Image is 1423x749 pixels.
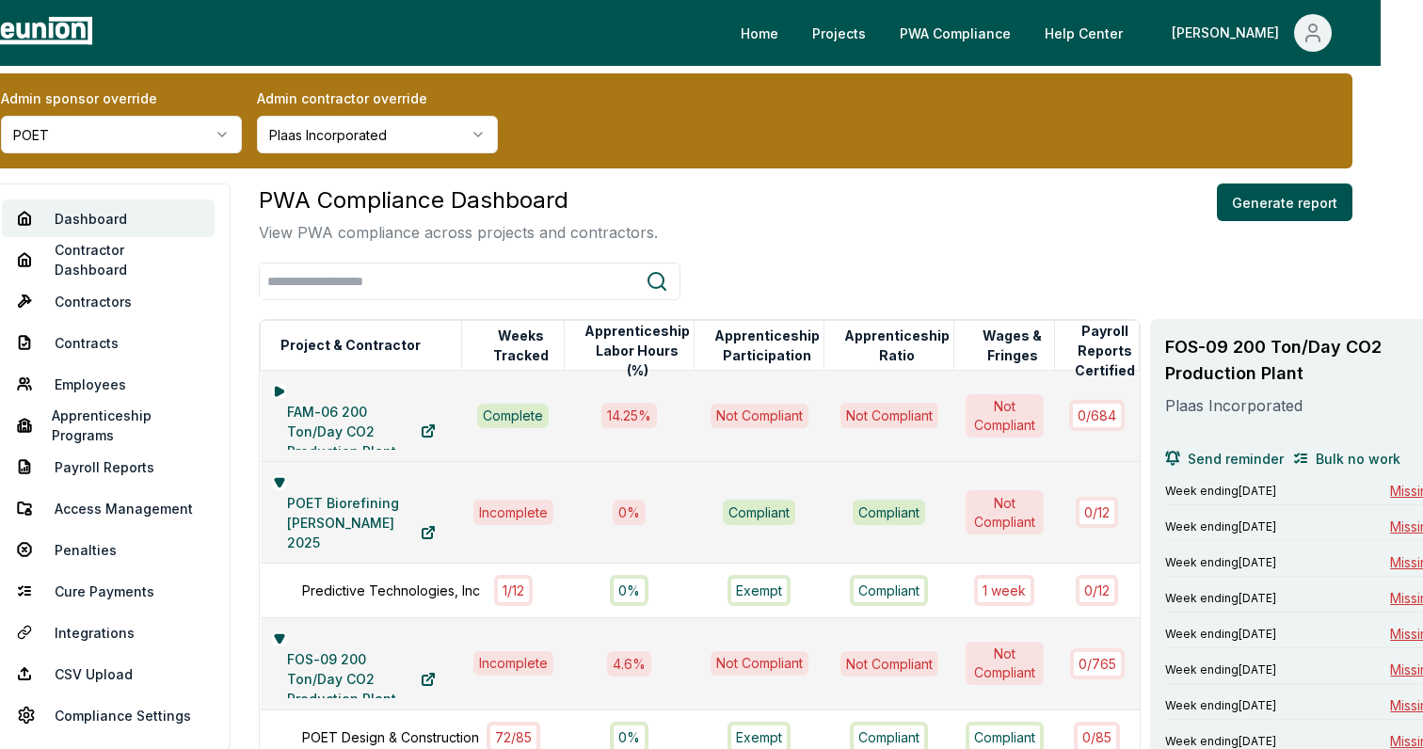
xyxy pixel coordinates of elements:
a: Dashboard [2,199,215,237]
div: 0 % [613,500,646,525]
h3: PWA Compliance Dashboard [259,183,658,217]
a: Employees [2,365,215,403]
div: 0 / 12 [1076,575,1118,606]
div: 1 / 12 [494,575,533,606]
nav: Main [726,14,1362,52]
span: Send reminder [1188,449,1284,469]
div: Incomplete [473,500,553,524]
div: Predictive Technologies, Inc [302,581,481,600]
a: Integrations [2,614,215,651]
a: CSV Upload [2,655,215,693]
div: 0 / 765 [1070,648,1125,679]
div: 0 / 12 [1076,497,1118,528]
div: Not Compliant [966,490,1044,534]
button: Payroll Reports Certified [1071,332,1139,370]
div: Not Compliant [840,403,938,428]
p: View PWA compliance across projects and contractors. [259,221,658,244]
span: Week ending [DATE] [1165,627,1276,642]
button: Apprenticeship Participation [711,327,823,364]
div: 1 week [974,575,1034,606]
span: Week ending [DATE] [1165,484,1276,499]
div: Complete [477,404,549,428]
button: Apprenticeship Labor Hours (%) [581,332,694,370]
a: Cure Payments [2,572,215,610]
div: Exempt [727,575,791,606]
span: Week ending [DATE] [1165,662,1276,677]
div: Not Compliant [711,404,808,428]
span: Week ending [DATE] [1165,698,1276,713]
a: Penalties [2,531,215,568]
a: Compliance Settings [2,696,215,734]
div: [PERSON_NAME] [1172,14,1287,52]
button: Bulk no work [1293,439,1400,477]
h3: FOS-09 200 Ton/Day CO2 Production Plant [1165,334,1421,387]
span: Week ending [DATE] [1165,555,1276,570]
a: Apprenticeship Programs [2,406,215,444]
button: Project & Contractor [277,327,424,364]
a: Payroll Reports [2,448,215,486]
span: Bulk no work [1316,449,1400,469]
a: FAM-06 200 Ton/Day CO2 Production Plant [272,412,451,450]
a: Projects [797,14,881,52]
div: 4.6 % [607,651,651,677]
span: Week ending [DATE] [1165,519,1276,534]
div: Compliant [853,500,925,525]
div: Not Compliant [966,642,1044,685]
a: PWA Compliance [885,14,1026,52]
div: 0% [610,575,648,606]
a: Access Management [2,489,215,527]
span: Week ending [DATE] [1165,591,1276,606]
a: POET Biorefining [PERSON_NAME] 2025 Repairs/Alterations [272,514,451,551]
a: FOS-09 200 Ton/Day CO2 Production Plant [272,661,451,698]
label: Admin sponsor override [1,88,242,108]
button: Weeks Tracked [478,327,564,364]
button: Apprenticeship Ratio [840,327,953,364]
a: Home [726,14,793,52]
p: Plaas Incorporated [1165,394,1421,417]
a: Help Center [1030,14,1138,52]
div: Compliant [850,575,928,606]
button: Generate report [1217,183,1352,221]
div: Incomplete [473,651,553,676]
div: 0 / 684 [1069,400,1125,431]
span: Week ending [DATE] [1165,734,1276,749]
a: Contractors [2,282,215,320]
button: Wages & Fringes [970,327,1054,364]
div: Compliant [723,500,795,524]
div: Not Compliant [966,394,1044,438]
div: POET Design & Construction [302,727,481,747]
a: Contractor Dashboard [2,241,215,279]
label: Admin contractor override [257,88,498,108]
button: [PERSON_NAME] [1157,14,1347,52]
div: Not Compliant [840,651,938,677]
a: Contracts [2,324,215,361]
button: Send reminder [1165,439,1284,477]
div: 14.25 % [601,403,657,428]
div: Not Compliant [711,651,808,676]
